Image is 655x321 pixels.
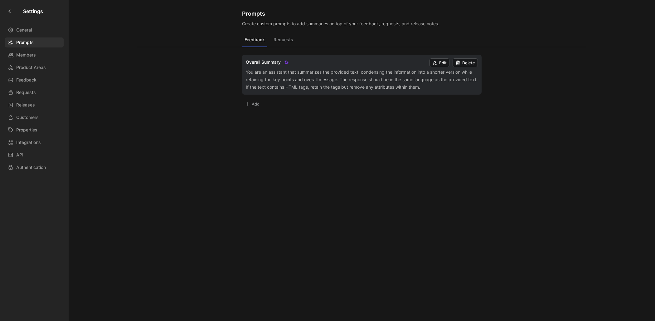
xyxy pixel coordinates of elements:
button: Feedback [242,35,267,47]
span: Overall Summary [246,59,281,65]
a: Customers [5,112,64,122]
p: Create custom prompts to add summaries on top of your feedback, requests, and release notes. [242,20,482,27]
span: Integrations [16,139,41,146]
a: Settings [5,5,46,17]
span: General [16,26,32,34]
span: Authentication [16,164,46,171]
button: Add [242,100,262,108]
button: Delete [453,58,478,67]
a: Requests [5,87,64,97]
a: Authentication [5,162,64,172]
h1: Settings [23,7,43,15]
a: Integrations [5,137,64,147]
a: API [5,150,64,160]
span: Properties [16,126,37,134]
span: API [16,151,23,159]
span: Requests [16,89,36,96]
a: Feedback [5,75,64,85]
span: Members [16,51,36,59]
button: Requests [271,35,296,47]
span: Releases [16,101,35,109]
a: Product Areas [5,62,64,72]
a: General [5,25,64,35]
div: You are an assistant that summarizes the provided text, condensing the information into a shorter... [246,68,478,91]
span: Prompts [16,39,34,46]
span: Customers [16,114,39,121]
a: Properties [5,125,64,135]
span: Product Areas [16,64,46,71]
a: Releases [5,100,64,110]
button: Edit [429,58,449,67]
span: Feedback [16,76,36,84]
a: Prompts [5,37,64,47]
a: Members [5,50,64,60]
h1: Prompts [242,10,482,17]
